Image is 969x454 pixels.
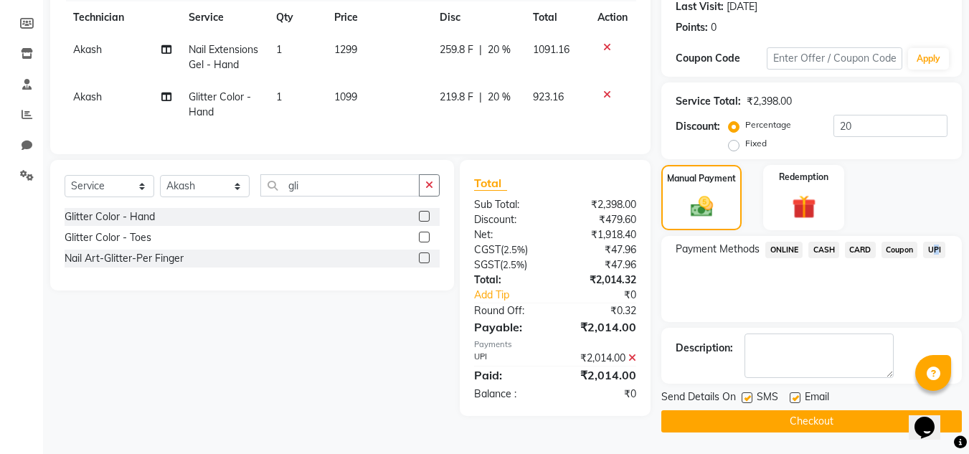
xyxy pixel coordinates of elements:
th: Service [180,1,268,34]
div: Glitter Color - Hand [65,209,155,224]
label: Redemption [779,171,828,184]
span: Email [805,389,829,407]
span: Nail Extensions Gel - Hand [189,43,258,71]
div: ( ) [463,242,555,257]
div: UPI [463,351,555,366]
th: Disc [431,1,524,34]
div: Round Off: [463,303,555,318]
span: 1 [276,43,282,56]
span: Total [474,176,507,191]
div: ₹2,014.00 [555,351,647,366]
span: 1099 [334,90,357,103]
div: ₹0 [555,387,647,402]
div: Paid: [463,366,555,384]
div: Discount: [676,119,720,134]
span: CGST [474,243,501,256]
div: ₹2,014.00 [555,318,647,336]
span: Payment Methods [676,242,760,257]
div: Total: [463,273,555,288]
div: Balance : [463,387,555,402]
span: 1299 [334,43,357,56]
span: CASH [808,242,839,258]
span: Akash [73,90,102,103]
span: 259.8 F [440,42,473,57]
span: | [479,90,482,105]
span: Akash [73,43,102,56]
span: 1091.16 [533,43,569,56]
th: Technician [65,1,180,34]
label: Fixed [745,137,767,150]
a: Add Tip [463,288,570,303]
input: Search or Scan [260,174,420,197]
span: 923.16 [533,90,564,103]
button: Checkout [661,410,962,432]
span: 2.5% [503,259,524,270]
span: CARD [845,242,876,258]
th: Price [326,1,431,34]
span: SGST [474,258,500,271]
th: Action [589,1,636,34]
span: SMS [757,389,778,407]
label: Percentage [745,118,791,131]
span: 2.5% [504,244,525,255]
div: Payable: [463,318,555,336]
div: ( ) [463,257,555,273]
div: Points: [676,20,708,35]
span: Glitter Color - Hand [189,90,251,118]
div: Payments [474,339,636,351]
div: ₹2,398.00 [747,94,792,109]
div: ₹47.96 [555,242,647,257]
div: ₹47.96 [555,257,647,273]
span: ONLINE [765,242,803,258]
div: Discount: [463,212,555,227]
div: Net: [463,227,555,242]
div: ₹2,014.32 [555,273,647,288]
span: 20 % [488,42,511,57]
div: Description: [676,341,733,356]
span: 20 % [488,90,511,105]
div: ₹0.32 [555,303,647,318]
div: ₹0 [571,288,648,303]
span: Coupon [881,242,918,258]
span: 1 [276,90,282,103]
div: Sub Total: [463,197,555,212]
span: 219.8 F [440,90,473,105]
th: Qty [268,1,326,34]
div: ₹2,014.00 [555,366,647,384]
button: Apply [908,48,949,70]
span: | [479,42,482,57]
div: Coupon Code [676,51,766,66]
label: Manual Payment [667,172,736,185]
div: 0 [711,20,717,35]
th: Total [524,1,590,34]
div: Glitter Color - Toes [65,230,151,245]
input: Enter Offer / Coupon Code [767,47,902,70]
div: ₹2,398.00 [555,197,647,212]
div: Service Total: [676,94,741,109]
div: Nail Art-Glitter-Per Finger [65,251,184,266]
span: Send Details On [661,389,736,407]
span: UPI [923,242,945,258]
div: ₹1,918.40 [555,227,647,242]
img: _cash.svg [684,194,720,219]
iframe: chat widget [909,397,955,440]
div: ₹479.60 [555,212,647,227]
img: _gift.svg [785,192,823,222]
